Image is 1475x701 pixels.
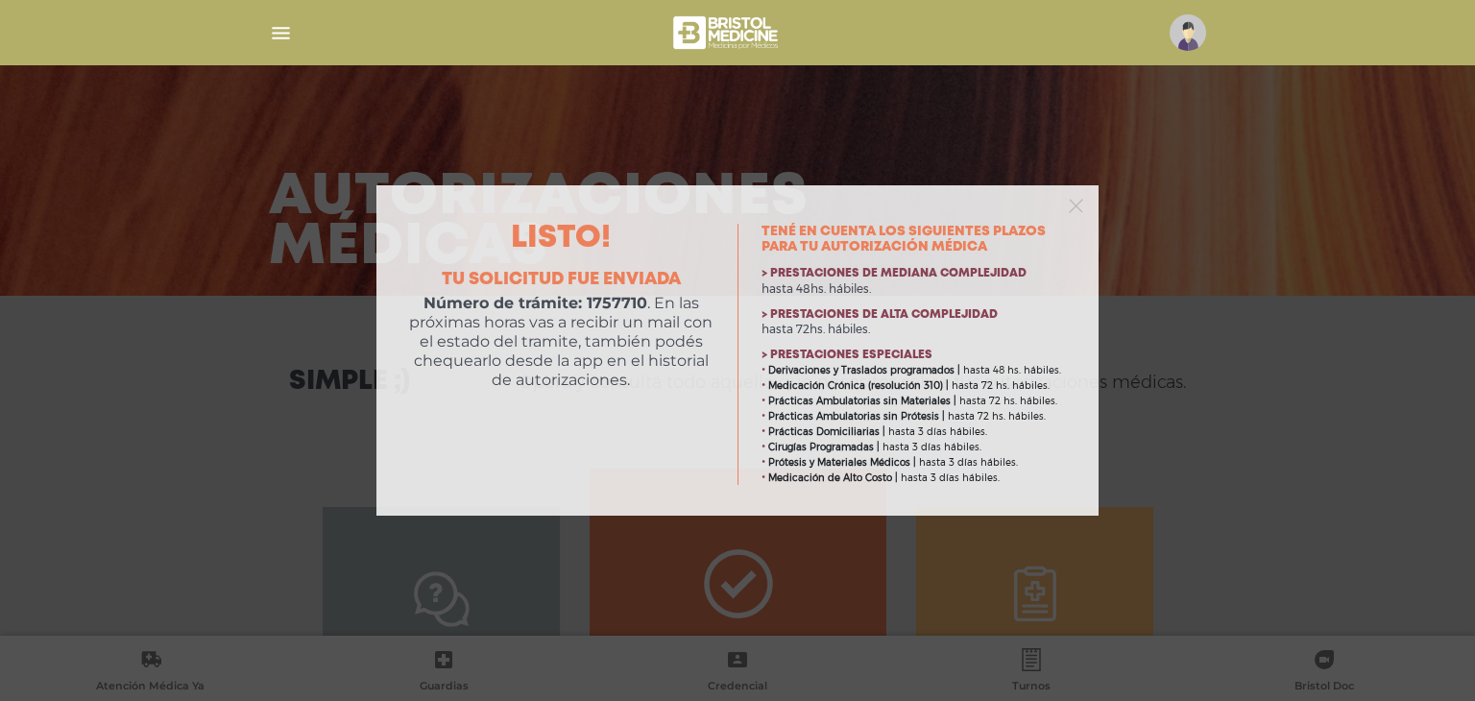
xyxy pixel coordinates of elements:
p: hasta 48hs. hábiles. [762,281,1068,297]
span: hasta 48 hs. hábiles. [963,364,1061,376]
p: hasta 72hs. hábiles. [762,322,1068,337]
b: Medicación de Alto Costo | [768,471,898,484]
p: . En las próximas horas vas a recibir un mail con el estado del tramite, también podés chequearlo... [407,294,714,390]
h2: Listo! [407,224,714,254]
h4: Tu solicitud fue enviada [407,270,714,291]
h4: > Prestaciones especiales [762,349,1068,362]
b: Derivaciones y Traslados programados | [768,364,960,376]
span: hasta 72 hs. hábiles. [952,379,1050,392]
h4: > Prestaciones de alta complejidad [762,308,1068,322]
span: hasta 3 días hábiles. [901,471,1000,484]
b: Prácticas Ambulatorias sin Materiales | [768,395,956,407]
h4: > Prestaciones de mediana complejidad [762,267,1068,280]
span: hasta 3 días hábiles. [919,456,1018,469]
span: hasta 3 días hábiles. [888,425,987,438]
b: Medicación Crónica (resolución 310) | [768,379,949,392]
b: Prácticas Domiciliarias | [768,425,885,438]
h3: Tené en cuenta los siguientes plazos para tu autorización médica [762,224,1068,256]
b: Prótesis y Materiales Médicos | [768,456,916,469]
span: hasta 72 hs. hábiles. [959,395,1057,407]
b: Número de trámite: 1757710 [423,294,647,312]
b: Prácticas Ambulatorias sin Prótesis | [768,410,945,423]
span: hasta 3 días hábiles. [883,441,981,453]
b: Cirugías Programadas | [768,441,880,453]
span: hasta 72 hs. hábiles. [948,410,1046,423]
